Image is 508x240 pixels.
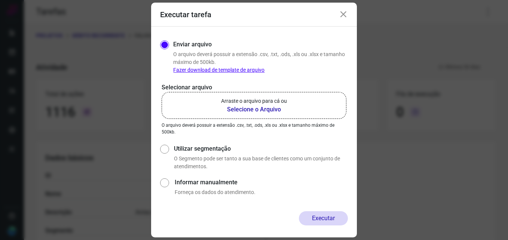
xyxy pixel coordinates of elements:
label: Utilizar segmentação [174,144,348,153]
b: Selecione o Arquivo [221,105,287,114]
p: Selecionar arquivo [162,83,346,92]
p: O arquivo deverá possuir a extensão .csv, .txt, .ods, .xls ou .xlsx e tamanho máximo de 500kb. [173,50,348,74]
h3: Executar tarefa [160,10,211,19]
label: Informar manualmente [175,178,348,187]
button: Executar [299,211,348,225]
label: Enviar arquivo [173,40,212,49]
p: Forneça os dados do atendimento. [175,188,348,196]
p: O Segmento pode ser tanto a sua base de clientes como um conjunto de atendimentos. [174,155,348,170]
p: O arquivo deverá possuir a extensão .csv, .txt, .ods, .xls ou .xlsx e tamanho máximo de 500kb. [162,122,346,135]
p: Arraste o arquivo para cá ou [221,97,287,105]
a: Fazer download de template de arquivo [173,67,264,73]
